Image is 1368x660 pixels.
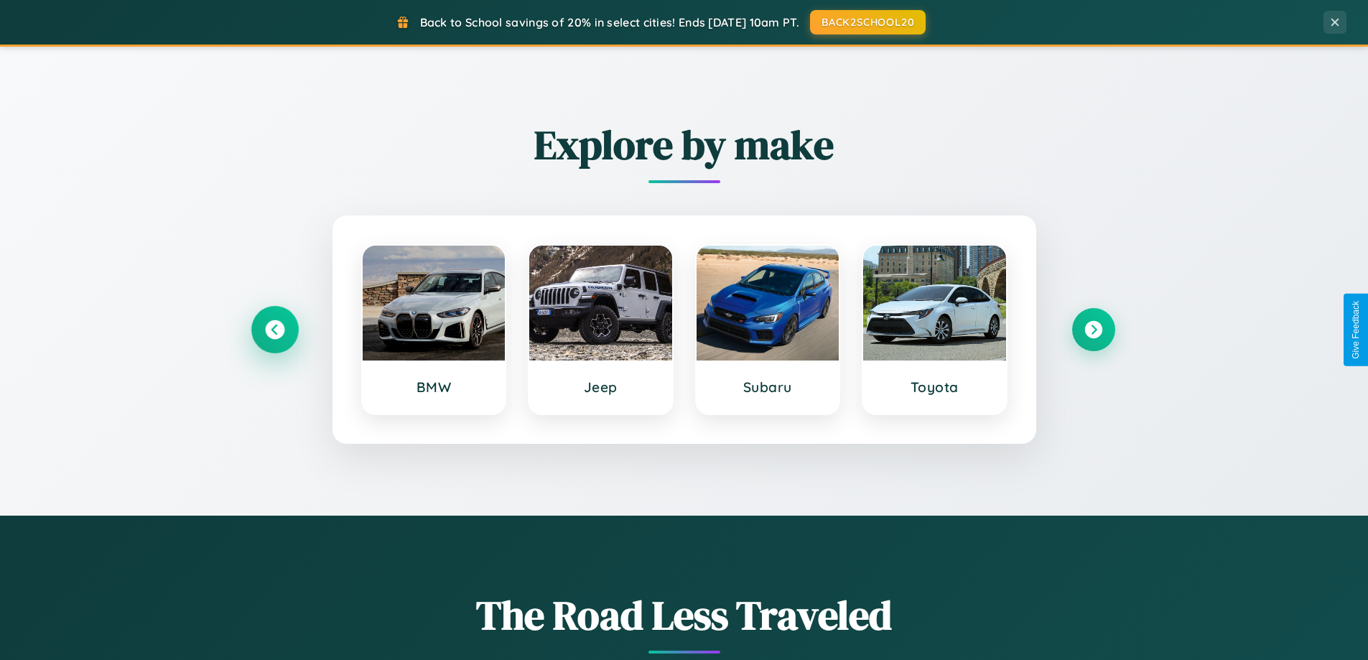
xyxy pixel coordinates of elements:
[1351,301,1361,359] div: Give Feedback
[377,378,491,396] h3: BMW
[878,378,992,396] h3: Toyota
[544,378,658,396] h3: Jeep
[253,117,1115,172] h2: Explore by make
[711,378,825,396] h3: Subaru
[420,15,799,29] span: Back to School savings of 20% in select cities! Ends [DATE] 10am PT.
[810,10,926,34] button: BACK2SCHOOL20
[253,587,1115,643] h1: The Road Less Traveled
